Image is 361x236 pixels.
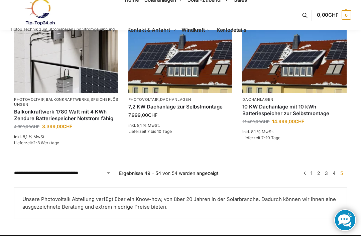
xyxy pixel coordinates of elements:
[331,170,337,176] a: Seite 4
[14,170,111,177] select: Shop-Reihenfolge
[125,15,179,45] a: Kontakt & Anfahrt
[128,129,172,134] span: Lieferzeit:
[323,170,330,176] a: Seite 3
[328,12,339,18] span: CHF
[128,103,233,110] a: 7,2 KW Dachanlage zur Selbstmontage
[14,97,44,102] a: Photovoltaik
[303,170,308,177] a: ←
[317,12,339,18] span: 0,00
[242,15,347,93] img: Solar Dachanlage 6,5 KW
[14,15,118,93] a: -23%Zendure-solar-flow-Batteriespeicher für Balkonkraftwerke
[214,15,249,45] a: Kontodetails
[182,27,205,33] span: Windkraft
[119,170,219,177] p: Ergebnisse 49 – 54 von 54 werden angezeigt
[14,97,118,107] a: Speicherlösungen
[272,119,304,124] bdi: 14.999,00
[46,97,89,102] a: Balkonkraftwerke
[63,124,72,129] span: CHF
[295,119,304,124] span: CHF
[14,124,39,129] bdi: 4.399,00
[242,129,347,135] p: inkl. 8,1 % MwSt.
[242,97,273,102] a: Dachanlagen
[14,134,118,140] p: inkl. 8,1 % MwSt.
[339,170,345,176] span: Seite 5
[342,10,351,20] span: 0
[160,97,191,102] a: Dachanlagen
[128,97,159,102] a: Photovoltaik
[128,97,233,102] p: ,
[261,119,269,124] span: CHF
[317,5,351,25] a: 0,00CHF 0
[14,140,59,145] span: Lieferzeit:
[261,135,280,140] span: 7-10 Tage
[14,108,118,122] a: Balkonkraftwerk 1780 Watt mit 4 KWh Zendure Batteriespeicher Notstrom fähig
[128,112,157,118] bdi: 7.999,00
[14,97,118,107] p: , ,
[128,15,233,93] img: Solar Dachanlage 6,5 KW
[42,124,72,129] bdi: 3.399,00
[22,196,339,211] p: Unsere Photovoltaik Abteilung verfügt über ein Know-how, von über 20 Jahren in der Solarbranche. ...
[148,112,157,118] span: CHF
[242,15,347,93] a: -30%Solar Dachanlage 6,5 KW
[309,170,314,176] a: Seite 1
[128,123,233,129] p: inkl. 8,1 % MwSt.
[127,27,170,33] span: Kontakt & Anfahrt
[10,27,115,31] p: Tiptop Technik zum Stromsparen und Stromgewinnung
[217,27,246,33] span: Kontodetails
[300,170,347,177] nav: Produkt-Seitennummerierung
[242,119,269,124] bdi: 21.499,00
[14,15,118,93] img: Zendure-solar-flow-Batteriespeicher für Balkonkraftwerke
[242,103,347,116] a: 10 KW Dachanlage mit 10 kWh Batteriespeicher zur Selbstmontage
[33,140,59,145] span: 2-3 Werktage
[242,135,280,140] span: Lieferzeit:
[179,15,214,45] a: Windkraft
[316,170,322,176] a: Seite 2
[31,124,39,129] span: CHF
[147,129,172,134] span: 7 bis 10 Tage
